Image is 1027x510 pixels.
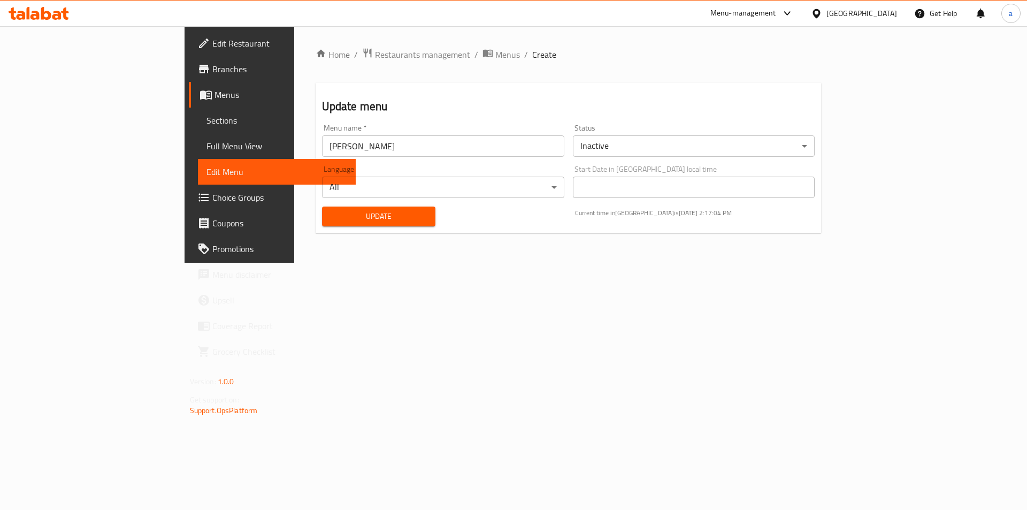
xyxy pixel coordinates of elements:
[573,135,815,157] div: Inactive
[212,294,348,307] span: Upsell
[710,7,776,20] div: Menu-management
[218,375,234,389] span: 1.0.0
[532,48,556,61] span: Create
[524,48,528,61] li: /
[189,262,356,287] a: Menu disclaimer
[198,133,356,159] a: Full Menu View
[322,98,815,115] h2: Update menu
[189,313,356,339] a: Coverage Report
[206,165,348,178] span: Edit Menu
[212,268,348,281] span: Menu disclaimer
[482,48,520,62] a: Menus
[214,88,348,101] span: Menus
[1009,7,1013,19] span: a
[212,37,348,50] span: Edit Restaurant
[189,31,356,56] a: Edit Restaurant
[189,210,356,236] a: Coupons
[189,56,356,82] a: Branches
[212,191,348,204] span: Choice Groups
[190,393,239,407] span: Get support on:
[316,48,822,62] nav: breadcrumb
[190,375,216,389] span: Version:
[189,287,356,313] a: Upsell
[354,48,358,61] li: /
[575,208,815,218] p: Current time in [GEOGRAPHIC_DATA] is [DATE] 2:17:04 PM
[189,236,356,262] a: Promotions
[212,319,348,332] span: Coverage Report
[212,63,348,75] span: Branches
[362,48,470,62] a: Restaurants management
[331,210,427,223] span: Update
[189,82,356,108] a: Menus
[322,207,435,226] button: Update
[322,177,564,198] div: All
[375,48,470,61] span: Restaurants management
[212,242,348,255] span: Promotions
[474,48,478,61] li: /
[190,404,258,417] a: Support.OpsPlatform
[495,48,520,61] span: Menus
[212,345,348,358] span: Grocery Checklist
[189,185,356,210] a: Choice Groups
[206,140,348,153] span: Full Menu View
[198,108,356,133] a: Sections
[198,159,356,185] a: Edit Menu
[826,7,897,19] div: [GEOGRAPHIC_DATA]
[206,114,348,127] span: Sections
[212,217,348,230] span: Coupons
[189,339,356,364] a: Grocery Checklist
[322,135,564,157] input: Please enter Menu name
